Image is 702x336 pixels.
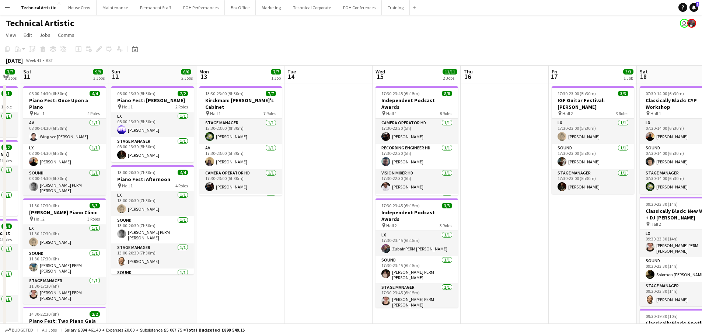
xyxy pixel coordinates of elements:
[177,0,225,15] button: FOH Performances
[382,0,410,15] button: Training
[337,0,382,15] button: FOH Conferences
[55,30,77,40] a: Comms
[24,58,43,63] span: Week 41
[689,3,698,12] a: 7
[134,0,177,15] button: Permanent Staff
[696,2,699,7] span: 7
[62,0,97,15] button: House Crew
[680,19,689,28] app-user-avatar: Liveforce Admin
[287,0,337,15] button: Technical Corporate
[36,30,53,40] a: Jobs
[97,0,134,15] button: Maintenance
[225,0,256,15] button: Box Office
[12,328,33,333] span: Budgeted
[186,327,245,333] span: Total Budgeted £899 549.15
[58,32,74,38] span: Comms
[6,18,74,29] h1: Technical Artistic
[39,32,50,38] span: Jobs
[24,32,32,38] span: Edit
[6,32,16,38] span: View
[4,326,34,334] button: Budgeted
[21,30,35,40] a: Edit
[64,327,245,333] div: Salary £894 461.40 + Expenses £0.00 + Subsistence £5 087.75 =
[3,30,19,40] a: View
[256,0,287,15] button: Marketing
[46,58,53,63] div: BST
[41,327,58,333] span: All jobs
[687,19,696,28] app-user-avatar: Zubair PERM Dhalla
[6,57,23,64] div: [DATE]
[15,0,62,15] button: Technical Artistic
